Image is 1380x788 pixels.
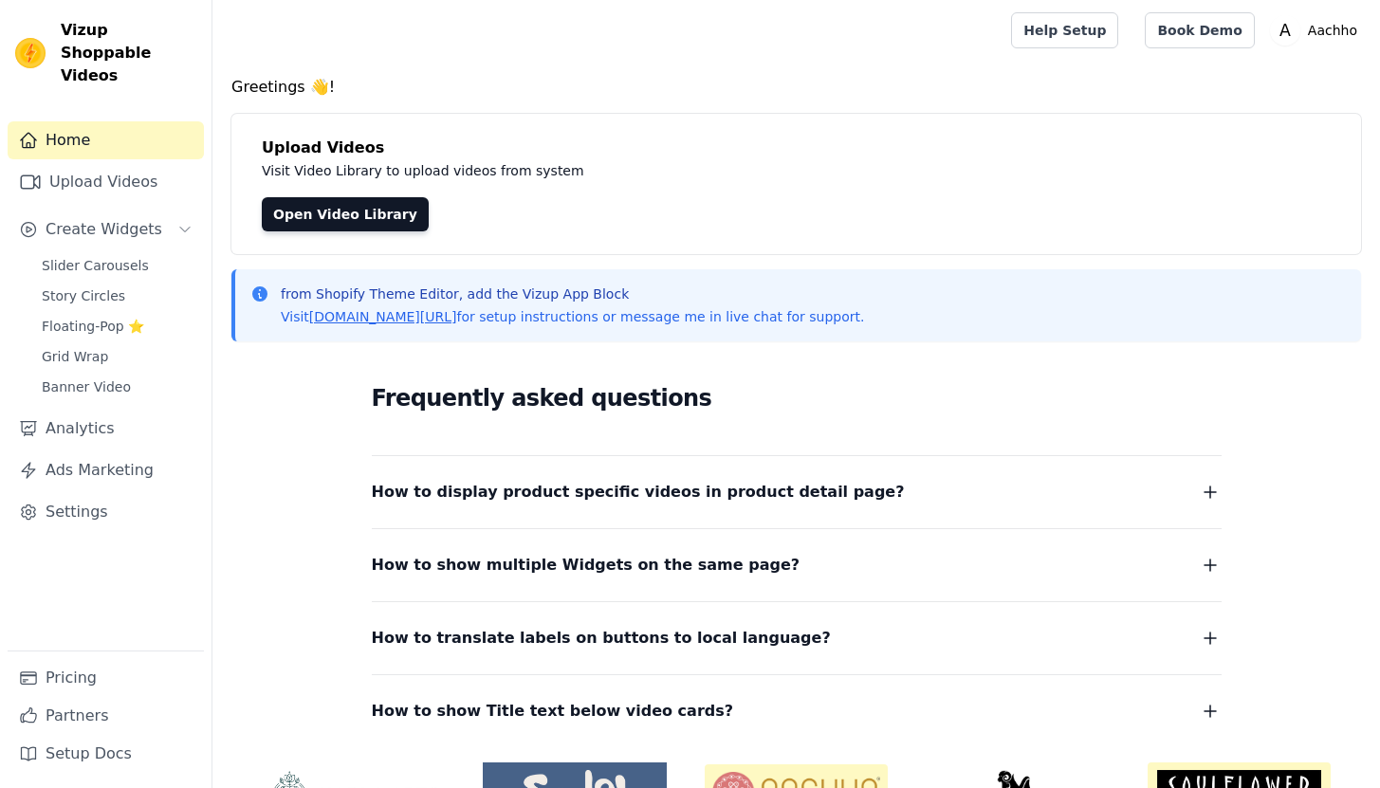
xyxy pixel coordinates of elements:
[309,309,457,324] a: [DOMAIN_NAME][URL]
[30,313,204,339] a: Floating-Pop ⭐
[8,697,204,735] a: Partners
[30,252,204,279] a: Slider Carousels
[30,343,204,370] a: Grid Wrap
[281,307,864,326] p: Visit for setup instructions or message me in live chat for support.
[281,284,864,303] p: from Shopify Theme Editor, add the Vizup App Block
[372,552,800,578] span: How to show multiple Widgets on the same page?
[42,347,108,366] span: Grid Wrap
[262,159,1112,182] p: Visit Video Library to upload videos from system
[372,479,905,505] span: How to display product specific videos in product detail page?
[8,493,204,531] a: Settings
[8,410,204,448] a: Analytics
[46,218,162,241] span: Create Widgets
[8,735,204,773] a: Setup Docs
[15,38,46,68] img: Vizup
[30,374,204,400] a: Banner Video
[372,379,1222,417] h2: Frequently asked questions
[42,317,144,336] span: Floating-Pop ⭐
[372,479,1222,505] button: How to display product specific videos in product detail page?
[8,211,204,248] button: Create Widgets
[8,163,204,201] a: Upload Videos
[372,552,1222,578] button: How to show multiple Widgets on the same page?
[8,659,204,697] a: Pricing
[8,451,204,489] a: Ads Marketing
[8,121,204,159] a: Home
[231,76,1361,99] h4: Greetings 👋!
[1279,21,1291,40] text: A
[372,698,734,724] span: How to show Title text below video cards?
[42,256,149,275] span: Slider Carousels
[262,137,1331,159] h4: Upload Videos
[1300,13,1365,47] p: Aachho
[30,283,204,309] a: Story Circles
[42,377,131,396] span: Banner Video
[61,19,196,87] span: Vizup Shoppable Videos
[372,698,1222,724] button: How to show Title text below video cards?
[262,197,429,231] a: Open Video Library
[42,286,125,305] span: Story Circles
[372,625,831,651] span: How to translate labels on buttons to local language?
[1011,12,1118,48] a: Help Setup
[372,625,1222,651] button: How to translate labels on buttons to local language?
[1270,13,1365,47] button: A Aachho
[1145,12,1254,48] a: Book Demo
